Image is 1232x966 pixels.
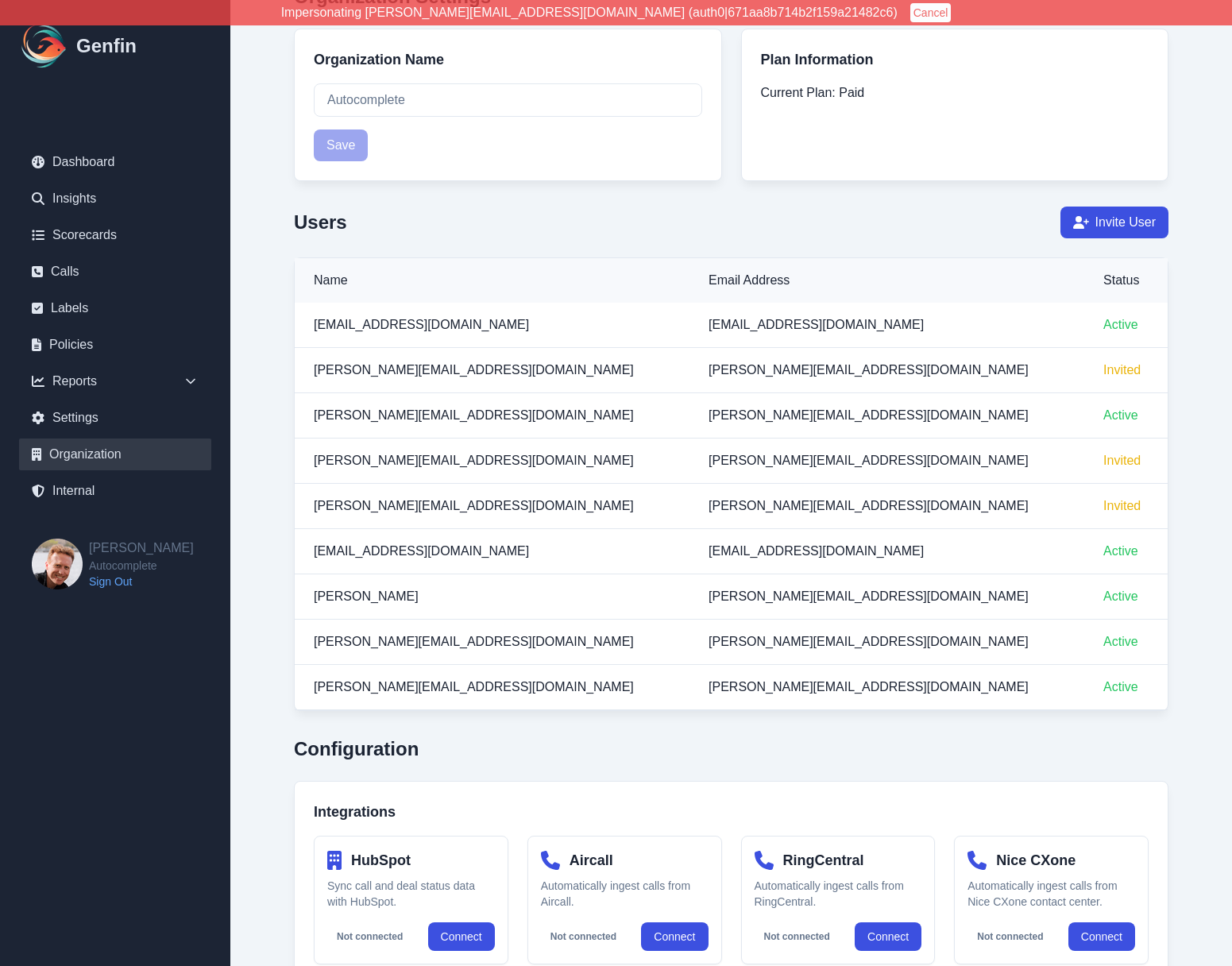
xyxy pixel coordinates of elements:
span: [EMAIL_ADDRESS][DOMAIN_NAME] [314,544,529,558]
p: Automatically ingest calls from Aircall. [541,878,709,910]
h2: Users [294,210,347,235]
h4: HubSpot [351,849,411,871]
a: Policies [19,329,211,361]
a: Connect [641,922,708,951]
a: Settings [19,402,211,434]
span: Invited [1103,363,1141,377]
span: [PERSON_NAME][EMAIL_ADDRESS][DOMAIN_NAME] [314,680,634,694]
p: Automatically ingest calls from Nice CXone contact center. [967,878,1135,910]
span: [PERSON_NAME][EMAIL_ADDRESS][DOMAIN_NAME] [709,363,1029,377]
button: Connect [1068,922,1135,951]
a: Organization [19,439,211,470]
span: [PERSON_NAME] [314,589,419,603]
p: Sync call and deal status data with HubSpot. [327,878,495,910]
h4: RingCentral [783,849,864,871]
span: Active [1103,544,1138,558]
input: Enter your organization name [314,83,702,117]
span: Not connected [755,929,840,945]
h2: [PERSON_NAME] [89,539,194,558]
a: Connect [855,922,921,951]
img: Logo [19,21,70,71]
h4: Nice CXone [996,849,1076,871]
span: Active [1103,318,1138,331]
a: Scorecards [19,219,211,251]
a: Calls [19,256,211,288]
img: Brian Dunagan [32,539,83,589]
h3: Organization Name [314,48,702,71]
a: Internal [19,475,211,507]
span: [PERSON_NAME][EMAIL_ADDRESS][DOMAIN_NAME] [709,589,1029,603]
span: [PERSON_NAME][EMAIL_ADDRESS][DOMAIN_NAME] [709,454,1029,467]
div: Reports [19,365,211,397]
a: Dashboard [19,146,211,178]
th: Status [1084,258,1168,303]
span: [PERSON_NAME][EMAIL_ADDRESS][DOMAIN_NAME] [709,680,1029,694]
a: Connect [428,922,495,951]
button: Save [314,129,368,161]
span: [EMAIL_ADDRESS][DOMAIN_NAME] [314,318,529,331]
h3: Plan Information [761,48,1149,71]
span: Current Plan: [761,86,836,99]
h3: Integrations [314,801,1149,823]
button: Invite User [1060,207,1168,238]
th: Name [295,258,689,303]
a: Insights [19,183,211,214]
span: Active [1103,589,1138,603]
span: [EMAIL_ADDRESS][DOMAIN_NAME] [709,544,924,558]
span: Active [1103,635,1138,648]
span: [PERSON_NAME][EMAIL_ADDRESS][DOMAIN_NAME] [314,363,634,377]
span: [PERSON_NAME][EMAIL_ADDRESS][DOMAIN_NAME] [709,408,1029,422]
span: Active [1103,408,1138,422]
span: [PERSON_NAME][EMAIL_ADDRESS][DOMAIN_NAME] [314,454,634,467]
span: [EMAIL_ADDRESS][DOMAIN_NAME] [709,318,924,331]
p: Automatically ingest calls from RingCentral. [755,878,922,910]
span: Invited [1103,454,1141,467]
button: Cancel [910,3,952,22]
th: Email Address [689,258,1084,303]
span: Not connected [327,929,412,945]
h1: Genfin [76,33,137,59]
span: Not connected [967,929,1052,945]
p: Paid [761,83,1149,102]
span: [PERSON_NAME][EMAIL_ADDRESS][DOMAIN_NAME] [314,499,634,512]
span: [PERSON_NAME][EMAIL_ADDRESS][DOMAIN_NAME] [314,408,634,422]
span: [PERSON_NAME][EMAIL_ADDRESS][DOMAIN_NAME] [314,635,634,648]
a: Sign Out [89,574,194,589]
h2: Configuration [294,736,1168,762]
span: [PERSON_NAME][EMAIL_ADDRESS][DOMAIN_NAME] [709,635,1029,648]
a: Labels [19,292,211,324]
span: Active [1103,680,1138,694]
span: Autocomplete [89,558,194,574]
span: Invited [1103,499,1141,512]
span: Not connected [541,929,626,945]
span: [PERSON_NAME][EMAIL_ADDRESS][DOMAIN_NAME] [709,499,1029,512]
h4: Aircall [570,849,613,871]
